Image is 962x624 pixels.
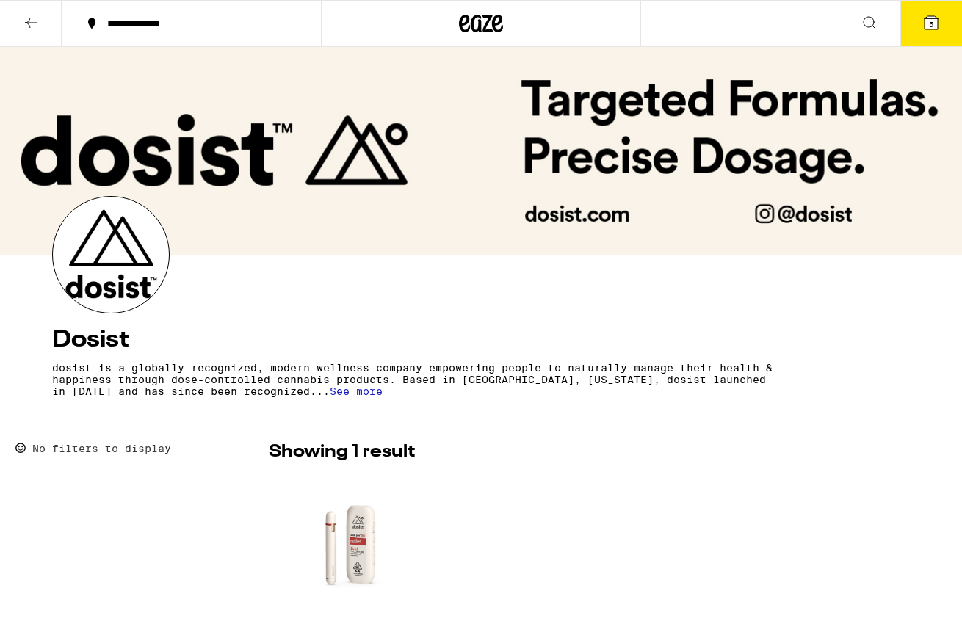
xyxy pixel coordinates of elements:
[269,472,430,619] img: Dosist - Relief-Core 5:1:1 THC/CBD/CBG AIO - 0.5g
[53,197,169,313] img: Dosist logo
[52,328,910,352] h4: Dosist
[269,440,415,465] p: Showing 1 result
[900,1,962,46] button: 5
[32,443,171,454] p: No filters to display
[52,362,781,397] p: dosist is a globally recognized, modern wellness company empowering people to naturally manage th...
[929,20,933,29] span: 5
[330,385,383,397] span: See more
